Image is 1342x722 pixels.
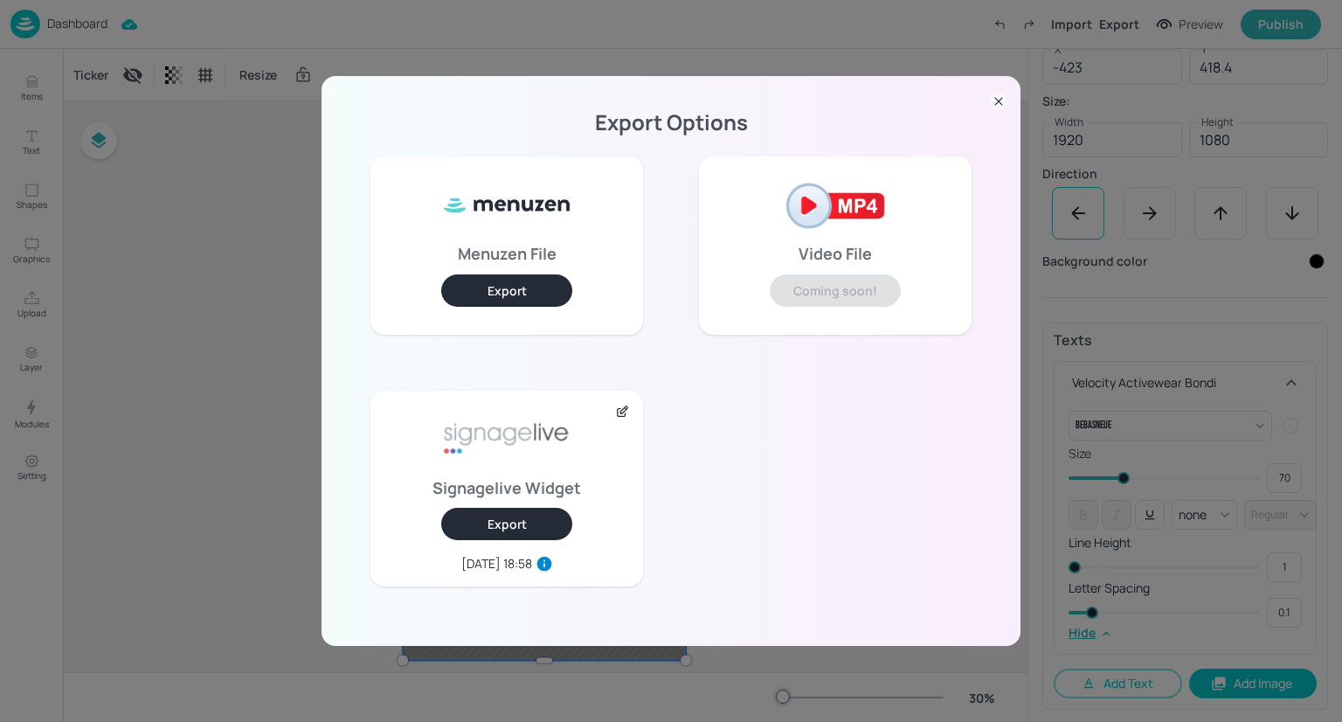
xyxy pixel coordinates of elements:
svg: Last export widget in this device [536,555,553,573]
button: Export [441,508,572,540]
img: ml8WC8f0XxQ8HKVnnVUe7f5Gv1vbApsJzyFa2MjOoB8SUy3kBkfteYo5TIAmtfcjWXsj8oHYkuYqrJRUn+qckOrNdzmSzIzkA... [441,170,572,240]
p: Video File [799,247,872,260]
p: Export Options [342,116,1000,128]
p: Signagelive Widget [432,482,581,494]
img: signage-live-aafa7296.png [441,405,572,475]
p: Menuzen File [458,247,557,260]
button: Export [441,274,572,307]
img: mp4-2af2121e.png [770,170,901,240]
div: [DATE] 18:58 [461,554,532,573]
